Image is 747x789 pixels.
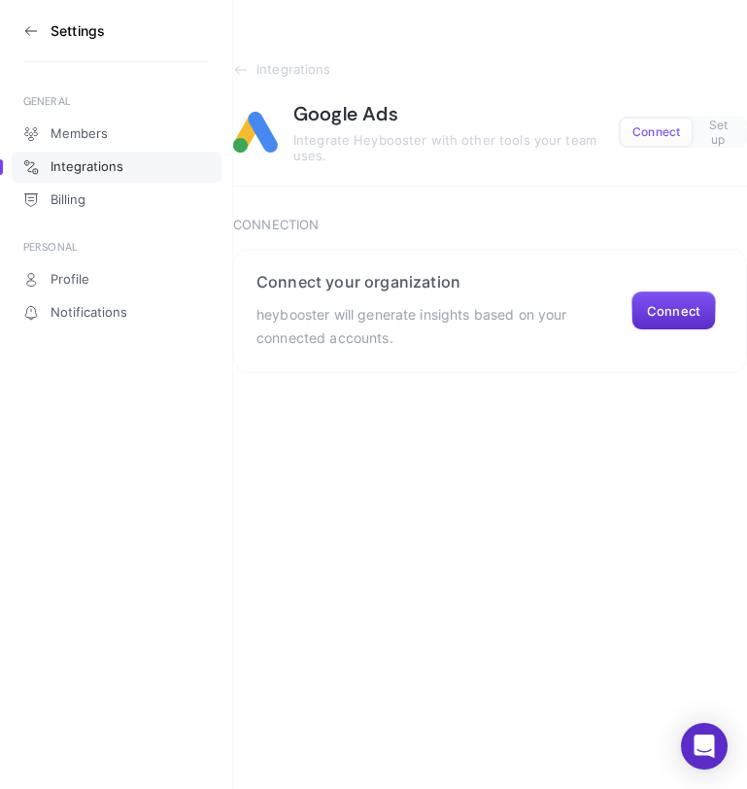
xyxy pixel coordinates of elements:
[681,723,728,770] div: Open Intercom Messenger
[23,239,210,255] div: PERSONAL
[632,125,680,140] span: Connect
[51,305,127,321] span: Notifications
[293,132,619,163] span: Integrate Heybooster with other tools your team uses.
[692,119,745,146] button: Set up
[233,218,747,233] h3: Connection
[51,159,123,175] span: Integrations
[12,297,221,328] a: Notifications
[12,185,221,216] a: Billing
[293,101,398,126] h1: Google Ads
[12,119,221,150] a: Members
[12,152,221,183] a: Integrations
[256,272,631,292] h2: Connect your organization
[233,62,747,78] a: Integrations
[703,119,733,147] span: Set up
[631,292,716,330] button: Connect
[23,93,210,109] div: GENERAL
[256,303,631,350] p: heybooster will generate insights based on your connected accounts.
[12,264,221,295] a: Profile
[51,192,85,208] span: Billing
[51,23,105,39] h3: Settings
[51,272,89,288] span: Profile
[256,62,331,78] span: Integrations
[51,126,108,142] span: Members
[621,119,692,146] button: Connect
